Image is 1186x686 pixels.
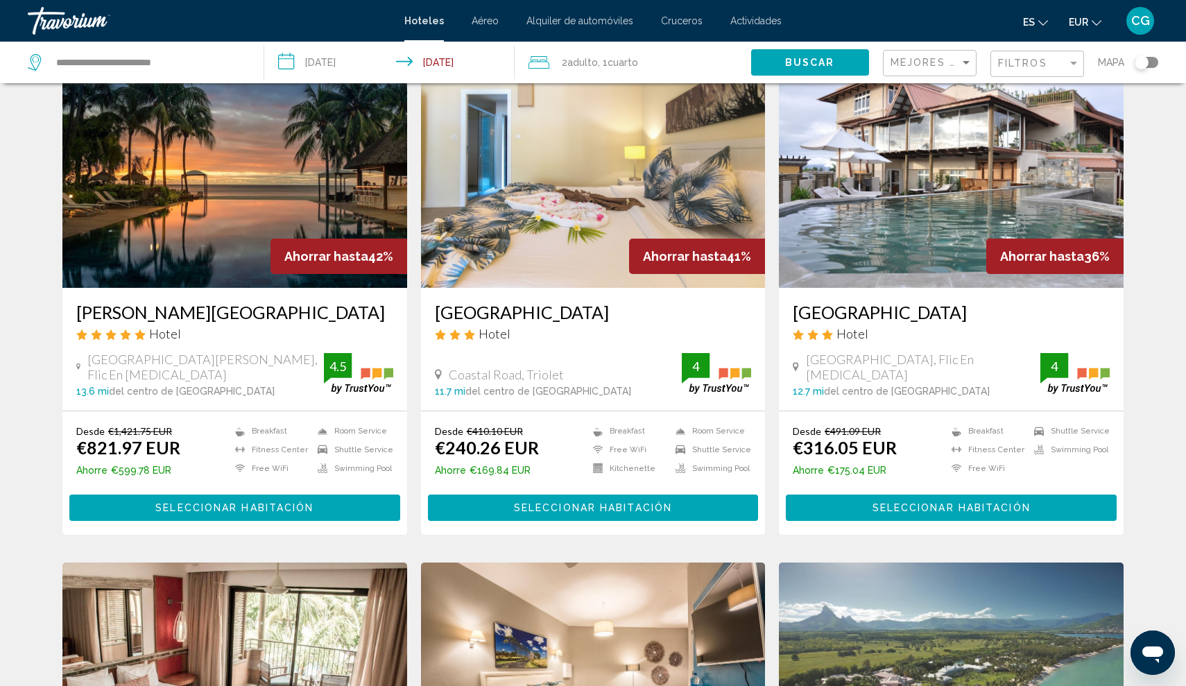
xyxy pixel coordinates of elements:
[76,302,393,323] a: [PERSON_NAME][GEOGRAPHIC_DATA]
[945,425,1027,437] li: Breakfast
[586,425,669,437] li: Breakfast
[793,465,897,476] p: €175.04 EUR
[435,437,539,458] ins: €240.26 EUR
[270,239,407,274] div: 42%
[806,352,1040,382] span: [GEOGRAPHIC_DATA], Flic En [MEDICAL_DATA]
[62,66,407,288] img: Hotel image
[69,495,400,520] button: Seleccionar habitación
[228,463,311,474] li: Free WiFi
[786,498,1117,513] a: Seleccionar habitación
[1131,14,1150,28] span: CG
[324,353,393,394] img: trustyou-badge.svg
[472,15,499,26] a: Aéreo
[793,326,1110,341] div: 3 star Hotel
[825,425,881,437] del: €491.09 EUR
[467,425,523,437] del: €410.10 EUR
[1069,12,1101,32] button: Change currency
[986,239,1124,274] div: 36%
[598,53,638,72] span: , 1
[435,326,752,341] div: 3 star Hotel
[1040,353,1110,394] img: trustyou-badge.svg
[608,57,638,68] span: Cuarto
[155,503,313,514] span: Seleccionar habitación
[428,495,759,520] button: Seleccionar habitación
[76,465,108,476] span: Ahorre
[990,50,1084,78] button: Filter
[435,465,539,476] p: €169.84 EUR
[785,58,835,69] span: Buscar
[793,437,897,458] ins: €316.05 EUR
[945,444,1027,456] li: Fitness Center
[586,444,669,456] li: Free WiFi
[108,425,172,437] del: €1,421.75 EUR
[793,425,821,437] span: Desde
[873,503,1031,514] span: Seleccionar habitación
[311,463,393,474] li: Swimming Pool
[730,15,782,26] span: Actividades
[76,386,109,397] span: 13.6 mi
[562,53,598,72] span: 2
[945,463,1027,474] li: Free WiFi
[669,425,751,437] li: Room Service
[779,66,1124,288] img: Hotel image
[751,49,869,75] button: Buscar
[514,503,672,514] span: Seleccionar habitación
[1098,53,1124,72] span: Mapa
[586,463,669,474] li: Kitchenette
[76,465,180,476] p: €599.78 EUR
[1023,12,1048,32] button: Change language
[428,498,759,513] a: Seleccionar habitación
[1023,17,1035,28] span: es
[1000,249,1084,264] span: Ahorrar hasta
[311,425,393,437] li: Room Service
[793,386,824,397] span: 12.7 mi
[76,437,180,458] ins: €821.97 EUR
[404,15,444,26] span: Hoteles
[228,425,311,437] li: Breakfast
[69,498,400,513] a: Seleccionar habitación
[228,444,311,456] li: Fitness Center
[1131,631,1175,675] iframe: Botón para iniciar la ventana de mensajería
[435,302,752,323] a: [GEOGRAPHIC_DATA]
[836,326,868,341] span: Hotel
[1027,425,1110,437] li: Shuttle Service
[264,42,515,83] button: Check-in date: Sep 14, 2025 Check-out date: Sep 17, 2025
[793,465,824,476] span: Ahorre
[421,66,766,288] img: Hotel image
[435,465,466,476] span: Ahorre
[682,358,710,375] div: 4
[824,386,990,397] span: del centro de [GEOGRAPHIC_DATA]
[891,57,1030,68] span: Mejores descuentos
[661,15,703,26] a: Cruceros
[284,249,368,264] span: Ahorrar hasta
[435,386,465,397] span: 11.7 mi
[435,425,463,437] span: Desde
[87,352,323,382] span: [GEOGRAPHIC_DATA][PERSON_NAME], Flic En [MEDICAL_DATA]
[682,353,751,394] img: trustyou-badge.svg
[76,425,105,437] span: Desde
[526,15,633,26] a: Alquiler de automóviles
[891,58,972,69] mat-select: Sort by
[998,58,1047,69] span: Filtros
[793,302,1110,323] a: [GEOGRAPHIC_DATA]
[786,495,1117,520] button: Seleccionar habitación
[149,326,181,341] span: Hotel
[567,57,598,68] span: Adulto
[669,463,751,474] li: Swimming Pool
[109,386,275,397] span: del centro de [GEOGRAPHIC_DATA]
[515,42,751,83] button: Travelers: 2 adults, 0 children
[1124,56,1158,69] button: Toggle map
[324,358,352,375] div: 4.5
[311,444,393,456] li: Shuttle Service
[629,239,765,274] div: 41%
[1027,444,1110,456] li: Swimming Pool
[465,386,631,397] span: del centro de [GEOGRAPHIC_DATA]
